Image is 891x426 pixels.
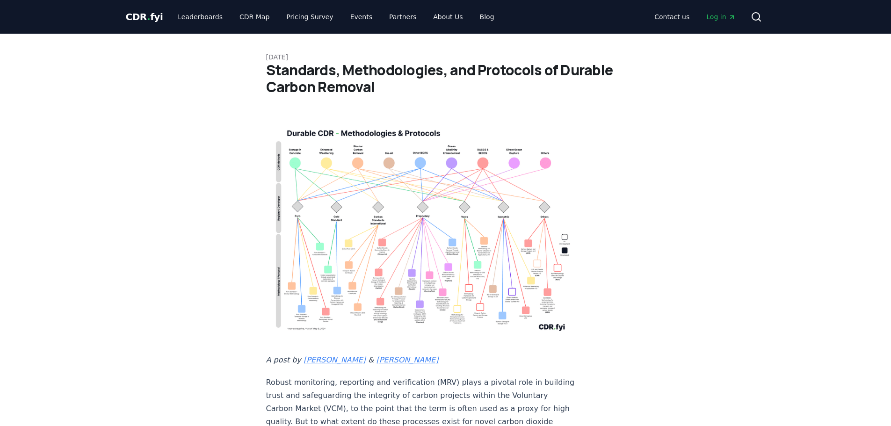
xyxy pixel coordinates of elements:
a: [PERSON_NAME] [376,355,438,364]
nav: Main [647,8,743,25]
h1: Standards, Methodologies, and Protocols of Durable Carbon Removal [266,62,625,95]
a: Events [343,8,380,25]
a: Pricing Survey [279,8,340,25]
a: About Us [426,8,470,25]
span: CDR fyi [126,11,163,22]
p: [DATE] [266,52,625,62]
a: CDR Map [232,8,277,25]
em: & [368,355,374,364]
a: Log in [699,8,743,25]
a: Partners [382,8,424,25]
a: Contact us [647,8,697,25]
a: Leaderboards [170,8,230,25]
em: A post by [266,355,301,364]
img: blog post image [266,118,576,339]
span: Log in [706,12,735,22]
nav: Main [170,8,501,25]
a: Blog [472,8,502,25]
a: CDR.fyi [126,10,163,23]
span: . [147,11,150,22]
a: [PERSON_NAME] [304,355,366,364]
